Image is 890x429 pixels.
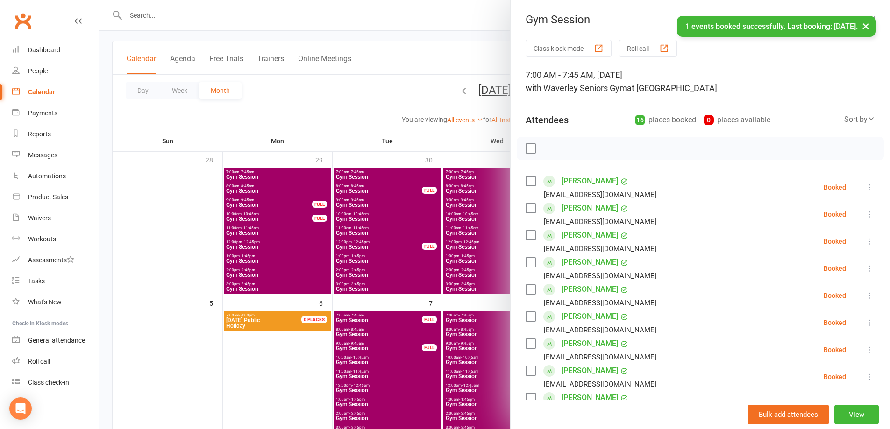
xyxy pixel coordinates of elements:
[544,351,656,363] div: [EMAIL_ADDRESS][DOMAIN_NAME]
[677,16,876,37] div: 1 events booked successfully. Last booking: [DATE].
[12,187,99,208] a: Product Sales
[12,271,99,292] a: Tasks
[562,201,618,216] a: [PERSON_NAME]
[544,216,656,228] div: [EMAIL_ADDRESS][DOMAIN_NAME]
[834,405,879,424] button: View
[562,363,618,378] a: [PERSON_NAME]
[544,324,656,336] div: [EMAIL_ADDRESS][DOMAIN_NAME]
[824,319,846,326] div: Booked
[562,255,618,270] a: [PERSON_NAME]
[12,103,99,124] a: Payments
[12,82,99,103] a: Calendar
[28,256,74,264] div: Assessments
[12,208,99,229] a: Waivers
[28,88,55,96] div: Calendar
[12,330,99,351] a: General attendance kiosk mode
[28,193,68,201] div: Product Sales
[627,83,717,93] span: at [GEOGRAPHIC_DATA]
[12,372,99,393] a: Class kiosk mode
[12,166,99,187] a: Automations
[28,151,57,159] div: Messages
[526,69,875,95] div: 7:00 AM - 7:45 AM, [DATE]
[844,113,875,126] div: Sort by
[28,214,51,222] div: Waivers
[11,9,35,33] a: Clubworx
[824,211,846,218] div: Booked
[562,336,618,351] a: [PERSON_NAME]
[12,351,99,372] a: Roll call
[12,61,99,82] a: People
[12,229,99,250] a: Workouts
[635,115,645,125] div: 16
[28,358,50,365] div: Roll call
[562,228,618,243] a: [PERSON_NAME]
[9,397,32,420] div: Open Intercom Messenger
[511,13,890,26] div: Gym Session
[28,109,57,117] div: Payments
[704,113,770,127] div: places available
[12,124,99,145] a: Reports
[28,130,51,138] div: Reports
[824,184,846,190] div: Booked
[28,337,85,344] div: General attendance
[28,46,60,54] div: Dashboard
[544,378,656,390] div: [EMAIL_ADDRESS][DOMAIN_NAME]
[748,405,829,424] button: Bulk add attendees
[526,83,627,93] span: with Waverley Seniors Gym
[544,270,656,282] div: [EMAIL_ADDRESS][DOMAIN_NAME]
[544,243,656,255] div: [EMAIL_ADDRESS][DOMAIN_NAME]
[28,172,66,180] div: Automations
[635,113,696,127] div: places booked
[526,113,569,127] div: Attendees
[619,40,677,57] button: Roll call
[28,277,45,285] div: Tasks
[28,235,56,243] div: Workouts
[562,174,618,189] a: [PERSON_NAME]
[28,298,62,306] div: What's New
[562,390,618,405] a: [PERSON_NAME]
[857,16,874,36] button: ×
[704,115,714,125] div: 0
[12,292,99,313] a: What's New
[824,238,846,245] div: Booked
[824,292,846,299] div: Booked
[12,250,99,271] a: Assessments
[824,265,846,272] div: Booked
[824,346,846,353] div: Booked
[28,67,48,75] div: People
[562,282,618,297] a: [PERSON_NAME]
[544,189,656,201] div: [EMAIL_ADDRESS][DOMAIN_NAME]
[824,373,846,380] div: Booked
[526,40,612,57] button: Class kiosk mode
[28,379,69,386] div: Class check-in
[12,40,99,61] a: Dashboard
[12,145,99,166] a: Messages
[562,309,618,324] a: [PERSON_NAME]
[544,297,656,309] div: [EMAIL_ADDRESS][DOMAIN_NAME]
